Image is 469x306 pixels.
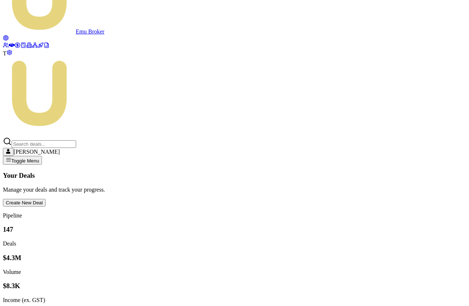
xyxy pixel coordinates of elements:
[76,28,105,35] span: Emu Broker
[3,212,466,219] p: Pipeline
[3,199,46,205] a: Create New Deal
[3,297,466,303] div: Income (ex. GST)
[3,50,7,56] span: T
[3,28,105,35] a: Emu Broker
[12,140,76,148] input: Search deals
[3,225,466,234] h3: 147
[3,199,46,207] button: Create New Deal
[3,282,466,290] h3: $8.3K
[3,57,76,130] img: Emu Money Test
[3,269,466,275] div: Volume
[11,158,39,164] span: Toggle Menu
[3,156,42,165] button: Toggle Menu
[3,172,466,180] h3: Your Deals
[13,149,60,155] span: [PERSON_NAME]
[3,240,466,247] div: Deals
[3,187,466,193] p: Manage your deals and track your progress.
[3,254,466,262] h3: $4.3M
